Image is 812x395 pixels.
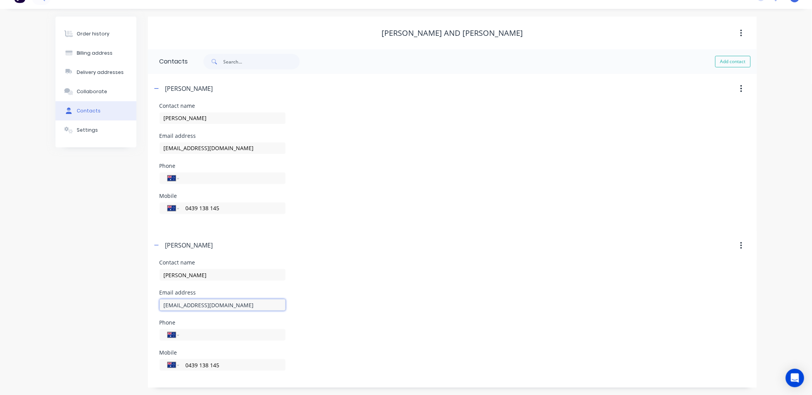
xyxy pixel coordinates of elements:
[77,30,109,37] div: Order history
[55,44,136,63] button: Billing address
[786,369,804,387] div: Open Intercom Messenger
[55,82,136,101] button: Collaborate
[715,56,751,67] button: Add contact
[77,69,124,76] div: Delivery addresses
[160,290,286,295] div: Email address
[160,260,286,265] div: Contact name
[148,49,188,74] div: Contacts
[165,84,213,93] div: [PERSON_NAME]
[55,24,136,44] button: Order history
[160,193,286,199] div: Mobile
[160,103,286,109] div: Contact name
[224,54,300,69] input: Search...
[382,28,523,38] div: [PERSON_NAME] and [PERSON_NAME]
[77,88,107,95] div: Collaborate
[160,350,286,355] div: Mobile
[160,320,286,325] div: Phone
[55,121,136,140] button: Settings
[77,107,101,114] div: Contacts
[55,63,136,82] button: Delivery addresses
[77,127,98,134] div: Settings
[160,133,286,139] div: Email address
[55,101,136,121] button: Contacts
[165,241,213,250] div: [PERSON_NAME]
[160,163,286,169] div: Phone
[77,50,113,57] div: Billing address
